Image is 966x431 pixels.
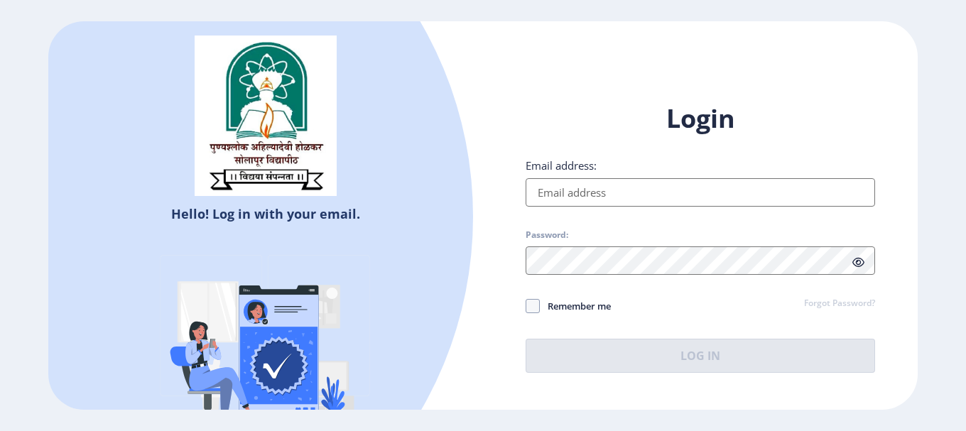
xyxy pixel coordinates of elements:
[526,102,875,136] h1: Login
[526,158,597,173] label: Email address:
[195,36,337,196] img: sulogo.png
[526,178,875,207] input: Email address
[540,298,611,315] span: Remember me
[804,298,875,310] a: Forgot Password?
[526,339,875,373] button: Log In
[526,229,568,241] label: Password:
